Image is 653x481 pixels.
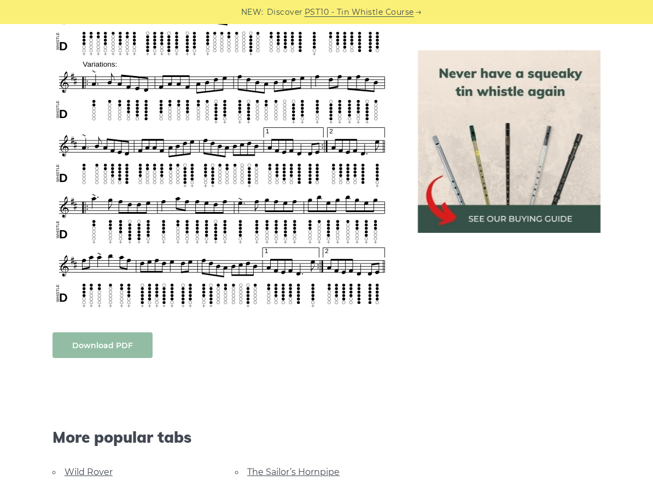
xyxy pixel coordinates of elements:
span: More popular tabs [53,428,392,447]
a: Wild Rover [65,467,113,477]
a: Download PDF [53,332,153,358]
a: PST10 - Tin Whistle Course [305,6,414,19]
a: The Sailor’s Hornpipe [247,467,340,477]
img: tin whistle buying guide [418,50,600,233]
span: Discover [267,6,303,19]
span: NEW: [241,6,264,19]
